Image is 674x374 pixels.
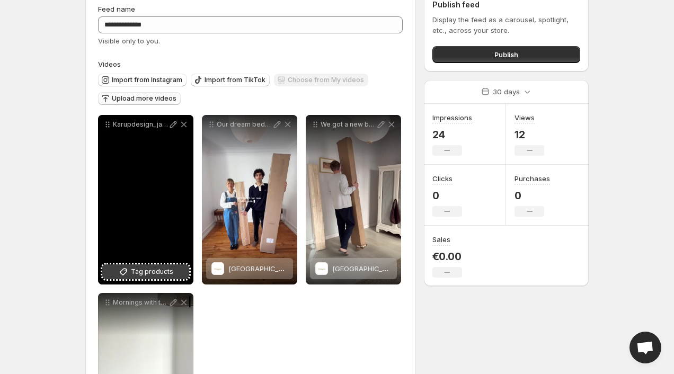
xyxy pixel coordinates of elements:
span: Import from TikTok [205,76,265,84]
p: Karupdesign_japanbed_video_9 [113,120,168,129]
button: Import from TikTok [191,74,270,86]
span: [GEOGRAPHIC_DATA] Bed [228,264,313,273]
div: Karupdesign_japanbed_video_9Tag products [98,115,193,284]
p: 24 [432,128,472,141]
span: Import from Instagram [112,76,182,84]
span: Tag products [131,266,173,277]
button: Tag products [102,264,189,279]
p: 0 [432,189,462,202]
a: Open chat [629,332,661,363]
span: Videos [98,60,121,68]
p: Display the feed as a carousel, spotlight, etc., across your store. [432,14,580,35]
h3: Impressions [432,112,472,123]
p: Our dream bed arrived Japanese style I love messy beds what about you karup_design thatcooliving [217,120,272,129]
h3: Views [515,112,535,123]
h3: Sales [432,234,450,245]
p: Mornings with the Japan Bed [113,298,168,307]
button: Publish [432,46,580,63]
p: 30 days [493,86,520,97]
div: Our dream bed arrived Japanese style I love messy beds what about you karup_design thatcoolivingJ... [202,115,297,284]
h3: Clicks [432,173,453,184]
p: €0.00 [432,250,462,263]
span: [GEOGRAPHIC_DATA] Bed [332,264,417,273]
span: Feed name [98,5,135,13]
div: We got a new bedlets build it together Im obsessed with the minimal design of this Japanese bed A... [306,115,401,284]
button: Import from Instagram [98,74,187,86]
p: 12 [515,128,544,141]
span: Visible only to you. [98,37,160,45]
p: 0 [515,189,550,202]
span: Upload more videos [112,94,176,103]
p: We got a new bedlets build it together Im obsessed with the minimal design of this Japanese bed A... [321,120,376,129]
h3: Purchases [515,173,550,184]
span: Publish [494,49,518,60]
button: Upload more videos [98,92,181,105]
